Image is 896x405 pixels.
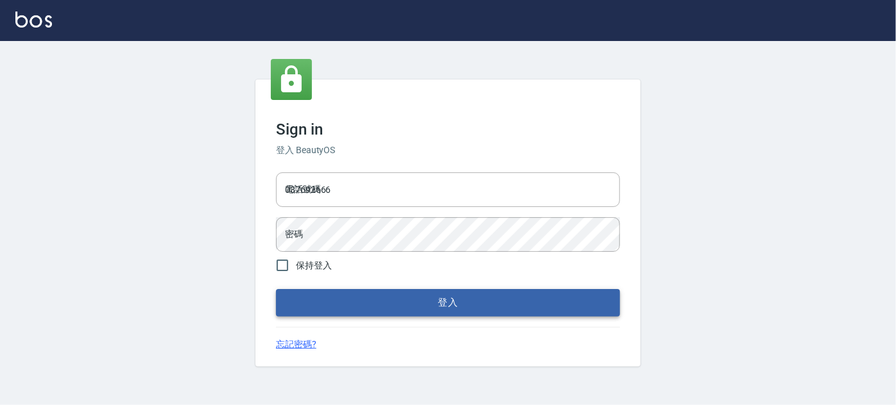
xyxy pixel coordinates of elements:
[276,289,620,316] button: 登入
[15,12,52,28] img: Logo
[276,120,620,138] h3: Sign in
[296,259,332,272] span: 保持登入
[276,144,620,157] h6: 登入 BeautyOS
[276,338,316,351] a: 忘記密碼?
